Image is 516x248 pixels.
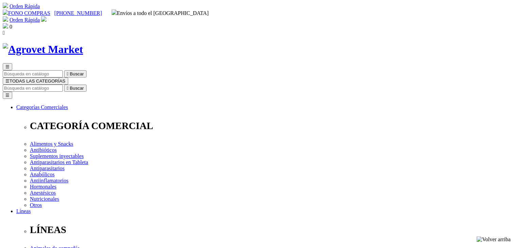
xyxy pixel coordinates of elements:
input: Buscar [3,85,63,92]
a: Suplementos inyectables [30,153,84,159]
span: Buscar [70,86,84,91]
img: user.svg [41,16,46,22]
i:  [67,71,69,76]
a: [PHONE_NUMBER] [54,10,102,16]
img: Agrovet Market [3,43,83,56]
button:  Buscar [64,85,87,92]
a: Acceda a su cuenta de cliente [41,17,46,23]
a: Otros [30,202,42,208]
a: FONO COMPRAS [3,10,50,16]
a: Antiparasitarios en Tableta [30,159,88,165]
a: Alimentos y Snacks [30,141,73,147]
a: Hormonales [30,184,56,190]
button: ☰ [3,92,12,99]
span: ☰ [5,78,9,84]
button:  Buscar [64,70,87,77]
img: phone.svg [3,10,8,15]
span: 0 [9,24,12,30]
p: LÍNEAS [30,224,513,235]
a: Anabólicos [30,172,55,177]
a: Categorías Comerciales [16,104,68,110]
a: Anestésicos [30,190,56,196]
p: CATEGORÍA COMERCIAL [30,120,513,131]
a: Líneas [16,208,31,214]
img: shopping-cart.svg [3,16,8,22]
img: Volver arriba [477,236,511,243]
img: shopping-bag.svg [3,23,8,29]
a: Antiparasitarios [30,165,64,171]
i:  [67,86,69,91]
button: ☰ [3,63,12,70]
img: shopping-cart.svg [3,3,8,8]
i:  [3,30,5,36]
input: Buscar [3,70,63,77]
a: Antiinflamatorios [30,178,69,183]
img: delivery-truck.svg [112,10,117,15]
span: Buscar [70,71,84,76]
a: Orden Rápida [9,17,40,23]
span: Envíos a todo el [GEOGRAPHIC_DATA] [112,10,209,16]
span: ☰ [5,64,9,69]
a: Antibióticos [30,147,57,153]
a: Orden Rápida [9,3,40,9]
button: ☰TODAS LAS CATEGORÍAS [3,77,68,85]
a: Nutricionales [30,196,59,202]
